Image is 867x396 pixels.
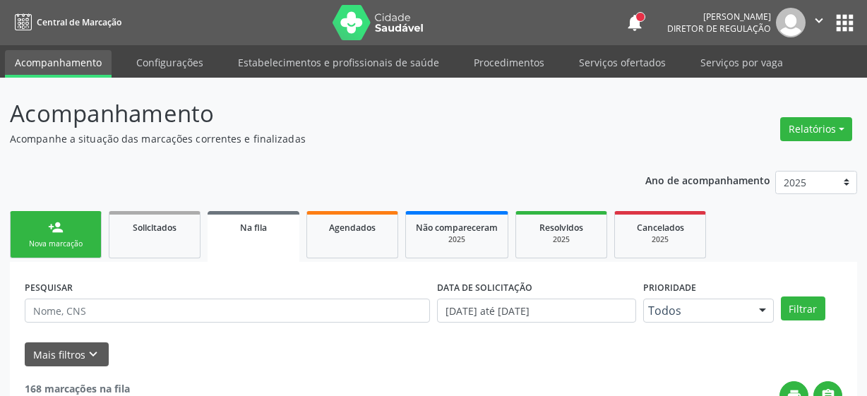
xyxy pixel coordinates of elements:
div: 2025 [416,234,498,245]
span: Cancelados [637,222,684,234]
span: Central de Marcação [37,16,121,28]
button: Filtrar [781,296,825,320]
div: person_add [48,220,64,235]
a: Serviços por vaga [690,50,793,75]
div: [PERSON_NAME] [667,11,771,23]
button: Mais filtroskeyboard_arrow_down [25,342,109,367]
input: Selecione um intervalo [437,299,636,323]
span: Agendados [329,222,376,234]
button: notifications [625,13,645,32]
img: img [776,8,806,37]
a: Estabelecimentos e profissionais de saúde [228,50,449,75]
div: Nova marcação [20,239,91,249]
span: Todos [648,304,745,318]
input: Nome, CNS [25,299,430,323]
strong: 168 marcações na fila [25,382,130,395]
i:  [811,13,827,28]
a: Acompanhamento [5,50,112,78]
p: Acompanhamento [10,96,603,131]
span: Não compareceram [416,222,498,234]
label: Prioridade [643,277,696,299]
button: apps [832,11,857,35]
p: Acompanhe a situação das marcações correntes e finalizadas [10,131,603,146]
span: Diretor de regulação [667,23,771,35]
label: PESQUISAR [25,277,73,299]
span: Solicitados [133,222,177,234]
span: Na fila [240,222,267,234]
div: 2025 [625,234,695,245]
span: Resolvidos [539,222,583,234]
label: DATA DE SOLICITAÇÃO [437,277,532,299]
button:  [806,8,832,37]
a: Procedimentos [464,50,554,75]
button: Relatórios [780,117,852,141]
a: Configurações [126,50,213,75]
div: 2025 [526,234,597,245]
p: Ano de acompanhamento [645,171,770,188]
a: Central de Marcação [10,11,121,34]
i: keyboard_arrow_down [85,347,101,362]
a: Serviços ofertados [569,50,676,75]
